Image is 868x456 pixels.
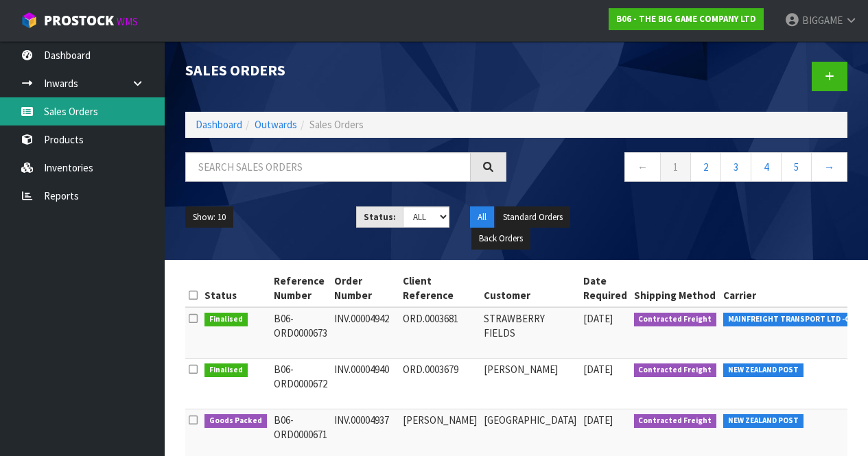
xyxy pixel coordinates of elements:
span: ProStock [44,12,114,29]
a: 1 [660,152,691,182]
small: WMS [117,15,138,28]
span: BIGGAME [802,14,843,27]
button: Back Orders [471,228,530,250]
th: Shipping Method [631,270,720,307]
th: Order Number [331,270,399,307]
img: cube-alt.png [21,12,38,29]
th: Client Reference [399,270,480,307]
th: Customer [480,270,580,307]
td: INV.00004942 [331,307,399,359]
span: Finalised [204,363,248,377]
strong: Status: [364,211,396,223]
span: Finalised [204,313,248,326]
td: ORD.0003681 [399,307,480,359]
span: [DATE] [583,363,613,376]
span: [DATE] [583,413,613,427]
a: 2 [690,152,721,182]
nav: Page navigation [527,152,848,186]
span: Goods Packed [204,414,267,428]
span: Contracted Freight [634,363,717,377]
td: INV.00004940 [331,358,399,409]
th: Reference Number [270,270,331,307]
button: Show: 10 [185,206,233,228]
a: ← [624,152,661,182]
td: B06-ORD0000672 [270,358,331,409]
button: Standard Orders [495,206,570,228]
span: Sales Orders [309,118,364,131]
a: 4 [751,152,782,182]
span: Contracted Freight [634,313,717,326]
button: All [470,206,494,228]
a: Dashboard [196,118,242,131]
td: ORD.0003679 [399,358,480,409]
th: Status [201,270,270,307]
td: STRAWBERRY FIELDS [480,307,580,359]
a: 3 [720,152,751,182]
a: 5 [781,152,812,182]
td: B06-ORD0000673 [270,307,331,359]
th: Date Required [580,270,631,307]
strong: B06 - THE BIG GAME COMPANY LTD [616,13,756,25]
span: NEW ZEALAND POST [723,414,804,428]
h1: Sales Orders [185,62,506,78]
input: Search sales orders [185,152,471,182]
span: Contracted Freight [634,414,717,428]
td: [PERSON_NAME] [480,358,580,409]
a: Outwards [255,118,297,131]
a: → [811,152,847,182]
span: [DATE] [583,312,613,325]
span: NEW ZEALAND POST [723,363,804,377]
